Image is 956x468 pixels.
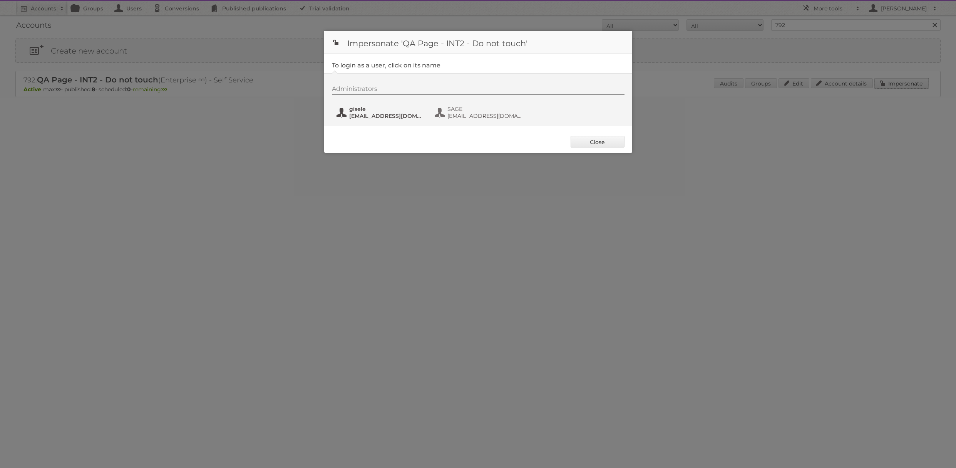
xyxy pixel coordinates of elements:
h1: Impersonate 'QA Page - INT2 - Do not touch' [324,31,632,54]
span: [EMAIL_ADDRESS][DOMAIN_NAME] [349,112,424,119]
button: SAGE [EMAIL_ADDRESS][DOMAIN_NAME] [434,105,524,120]
span: SAGE [447,106,522,112]
span: [EMAIL_ADDRESS][DOMAIN_NAME] [447,112,522,119]
button: gisele [EMAIL_ADDRESS][DOMAIN_NAME] [336,105,426,120]
a: Close [571,136,624,148]
div: Administrators [332,85,624,95]
legend: To login as a user, click on its name [332,62,440,69]
span: gisele [349,106,424,112]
